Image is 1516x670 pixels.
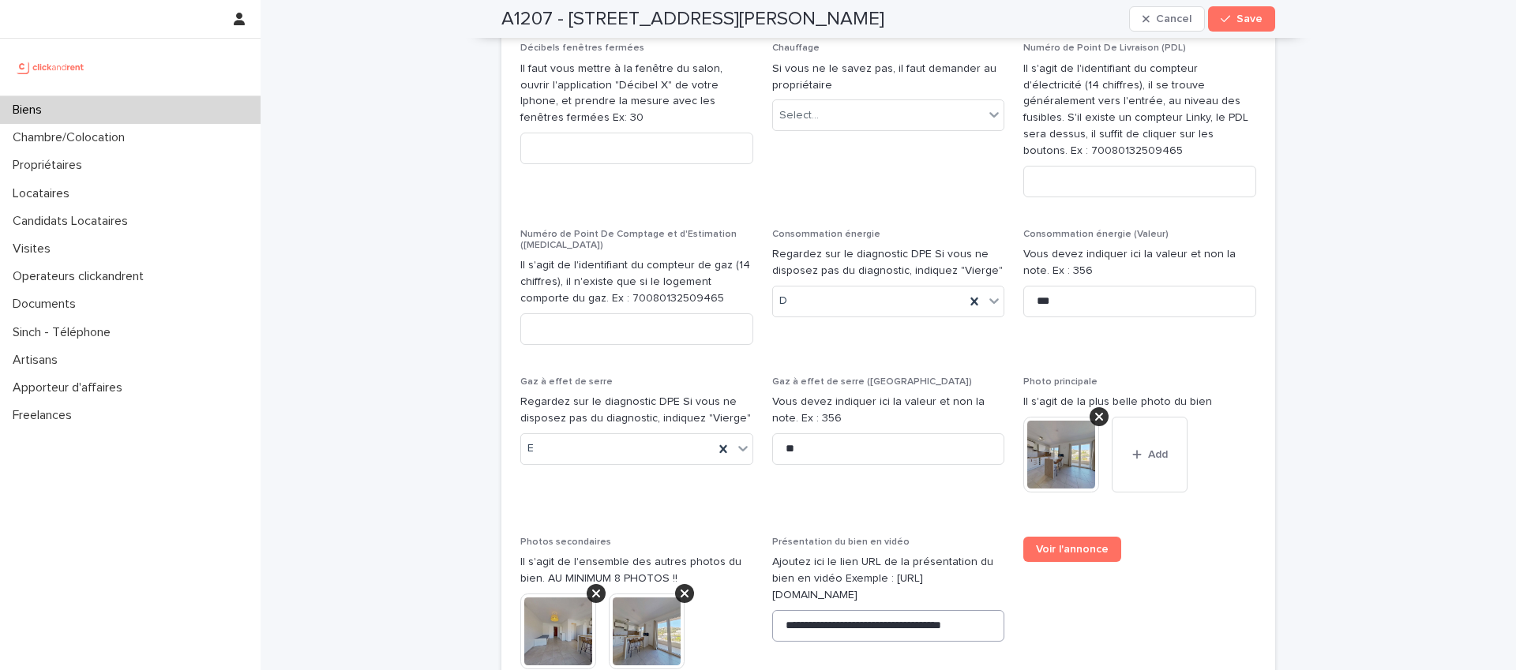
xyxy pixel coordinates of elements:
p: Regardez sur le diagnostic DPE Si vous ne disposez pas du diagnostic, indiquez "Vierge" [520,394,753,427]
span: Photos secondaires [520,537,611,547]
div: Select... [779,107,819,124]
span: Photo principale [1023,377,1098,387]
h2: A1207 - [STREET_ADDRESS][PERSON_NAME] [501,8,884,31]
p: Propriétaires [6,158,95,173]
p: Candidats Locataires [6,214,141,229]
button: Cancel [1129,6,1205,32]
span: Consommation énergie [772,230,880,239]
p: Regardez sur le diagnostic DPE Si vous ne disposez pas du diagnostic, indiquez "Vierge" [772,246,1005,279]
p: Il s'agit de l'ensemble des autres photos du bien. AU MINIMUM 8 PHOTOS !! [520,554,753,587]
span: Numéro de Point De Livraison (PDL) [1023,43,1186,53]
a: Voir l'annonce [1023,537,1121,562]
span: Cancel [1156,13,1191,24]
p: Freelances [6,408,84,423]
p: Il faut vous mettre à la fenêtre du salon, ouvrir l'application "Décibel X" de votre Iphone, et p... [520,61,753,126]
span: Voir l'annonce [1036,544,1109,555]
span: Gaz à effet de serre [520,377,613,387]
p: Vous devez indiquer ici la valeur et non la note. Ex : 356 [1023,246,1256,279]
p: Apporteur d'affaires [6,380,135,395]
span: Chauffage [772,43,820,53]
span: Présentation du bien en vidéo [772,537,910,547]
p: Chambre/Colocation [6,130,137,145]
p: Il s'agit de la plus belle photo du bien [1023,394,1256,410]
span: D [779,293,787,309]
img: UCB0brd3T0yccxBKYDjQ [13,51,89,83]
span: Numéro de Point De Comptage et d'Estimation ([MEDICAL_DATA]) [520,230,737,250]
p: Si vous ne le savez pas, il faut demander au propriétaire [772,61,1005,94]
p: Locataires [6,186,82,201]
span: Consommation énergie (Valeur) [1023,230,1169,239]
p: Documents [6,297,88,312]
p: Il s'agit de l'identifiant du compteur d'électricité (14 chiffres), il se trouve généralement ver... [1023,61,1256,159]
span: Add [1148,449,1168,460]
p: Visites [6,241,63,256]
p: Biens [6,103,54,118]
p: Operateurs clickandrent [6,269,156,284]
p: Vous devez indiquer ici la valeur et non la note. Ex : 356 [772,394,1005,427]
span: Décibels fenêtres fermées [520,43,644,53]
button: Save [1208,6,1275,32]
button: Add [1112,417,1188,492]
span: E [527,440,534,457]
p: Ajoutez ici le lien URL de la présentation du bien en vidéo Exemple : [URL][DOMAIN_NAME] [772,554,1005,603]
p: Sinch - Téléphone [6,325,123,340]
span: Gaz à effet de serre ([GEOGRAPHIC_DATA]) [772,377,972,387]
p: Artisans [6,353,70,368]
span: Save [1236,13,1263,24]
p: Il s'agit de l'identifiant du compteur de gaz (14 chiffres), il n'existe que si le logement compo... [520,257,753,306]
